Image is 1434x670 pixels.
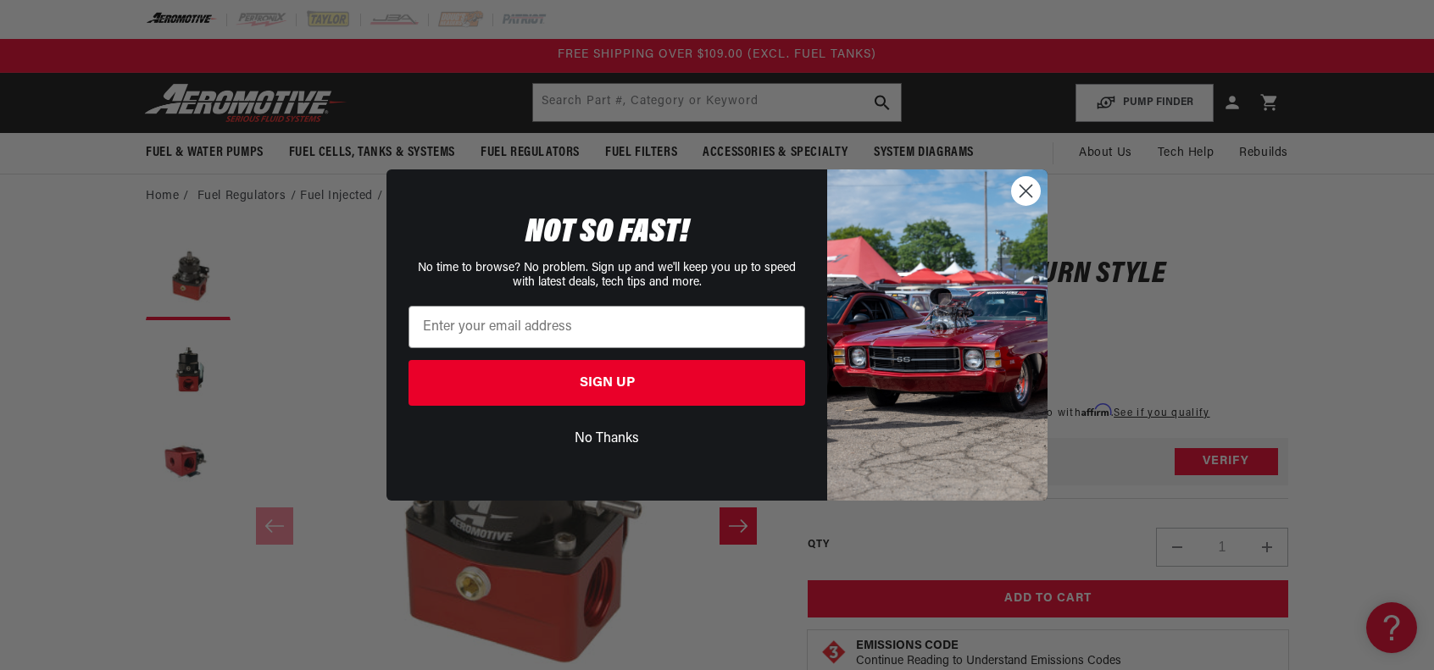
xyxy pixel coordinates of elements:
[409,423,805,455] button: No Thanks
[525,216,689,250] span: NOT SO FAST!
[1011,176,1041,206] button: Close dialog
[418,262,796,289] span: No time to browse? No problem. Sign up and we'll keep you up to speed with latest deals, tech tip...
[409,360,805,406] button: SIGN UP
[409,306,805,348] input: Enter your email address
[827,169,1048,500] img: 85cdd541-2605-488b-b08c-a5ee7b438a35.jpeg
